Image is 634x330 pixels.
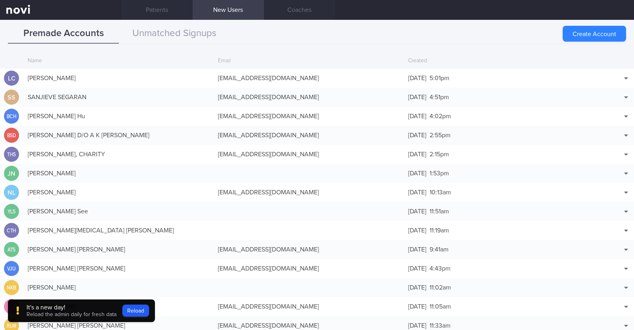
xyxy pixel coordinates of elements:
div: [EMAIL_ADDRESS][DOMAIN_NAME] [214,108,404,124]
div: [EMAIL_ADDRESS][DOMAIN_NAME] [214,146,404,162]
span: 9:41am [430,246,449,253]
div: [PERSON_NAME] [24,299,214,315]
div: [PERSON_NAME][MEDICAL_DATA] [PERSON_NAME] [24,223,214,238]
div: [EMAIL_ADDRESS][DOMAIN_NAME] [214,127,404,143]
div: [PERSON_NAME] D/O A K [PERSON_NAME] [24,127,214,143]
button: Create Account [563,26,626,42]
button: Reload [122,305,149,317]
div: [EMAIL_ADDRESS][DOMAIN_NAME] [214,184,404,200]
div: [PERSON_NAME] [24,184,214,200]
div: Created [404,54,594,69]
div: YLS [5,204,18,219]
span: [DATE] [408,284,426,291]
span: [DATE] [408,170,426,177]
span: 10:13am [430,189,451,196]
span: [DATE] [408,265,426,272]
div: [EMAIL_ADDRESS][DOMAIN_NAME] [214,70,404,86]
span: 4:43pm [430,265,451,272]
div: Name [24,54,214,69]
button: Premade Accounts [8,24,119,44]
button: Unmatched Signups [119,24,230,44]
div: [PERSON_NAME] [24,280,214,295]
div: [PERSON_NAME] [PERSON_NAME] [24,242,214,257]
div: [EMAIL_ADDRESS][DOMAIN_NAME] [214,261,404,276]
span: [DATE] [408,189,426,196]
div: THS [5,147,18,162]
div: [PERSON_NAME] See [24,203,214,219]
div: JN [4,166,19,181]
div: CTH [5,223,18,238]
div: [PERSON_NAME], CHARITY [24,146,214,162]
div: SANJIEVE SEGARAN [24,89,214,105]
div: [PERSON_NAME] [24,70,214,86]
span: 11:05am [430,303,451,310]
div: NKB [5,280,18,295]
div: VJU [5,261,18,276]
div: SS [4,90,19,105]
span: 2:15pm [430,151,449,157]
span: 11:19am [430,227,449,234]
span: [DATE] [408,113,426,119]
div: [PERSON_NAME] [PERSON_NAME] [24,261,214,276]
span: 5:01pm [430,75,449,81]
div: [EMAIL_ADDRESS][DOMAIN_NAME] [214,89,404,105]
div: LC [4,71,19,86]
span: 4:51pm [430,94,449,100]
div: Email [214,54,404,69]
div: It's a new day! [27,303,116,311]
div: BCH [5,109,18,124]
span: [DATE] [408,322,426,329]
div: ATS [5,242,18,257]
div: [EMAIL_ADDRESS][DOMAIN_NAME] [214,299,404,315]
span: [DATE] [408,227,426,234]
span: 1:53pm [430,170,449,177]
div: NL [4,185,19,200]
span: 2:55pm [430,132,451,138]
span: [DATE] [408,303,426,310]
span: 11:51am [430,208,449,215]
span: 11:33am [430,322,451,329]
span: Reload the admin daily for fresh data [27,312,116,317]
div: [PERSON_NAME] [24,165,214,181]
span: [DATE] [408,246,426,253]
div: [EMAIL_ADDRESS][DOMAIN_NAME] [214,242,404,257]
span: 4:02pm [430,113,451,119]
span: [DATE] [408,151,426,157]
span: [DATE] [408,94,426,100]
div: CY [4,299,19,315]
span: [DATE] [408,132,426,138]
span: [DATE] [408,208,426,215]
span: 11:02am [430,284,451,291]
span: [DATE] [408,75,426,81]
div: BSD [5,128,18,143]
div: [PERSON_NAME] Hu [24,108,214,124]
